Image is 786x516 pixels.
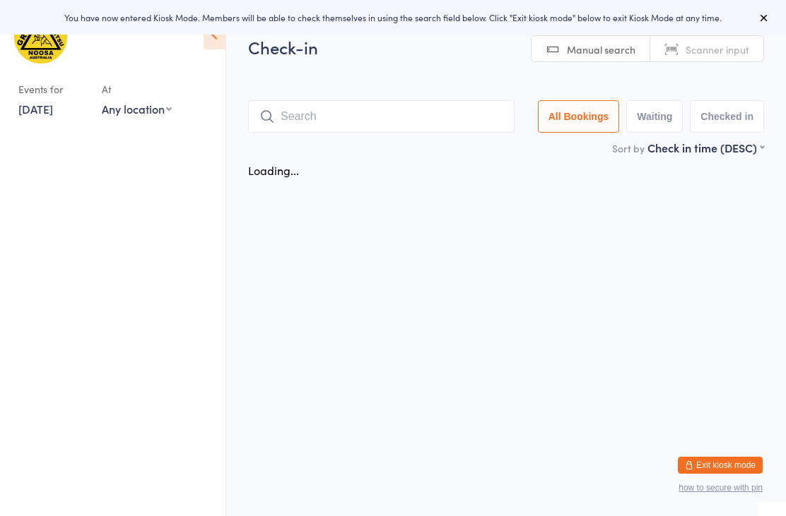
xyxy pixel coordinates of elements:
[23,11,763,23] div: You have now entered Kiosk Mode. Members will be able to check themselves in using the search fie...
[538,100,620,133] button: All Bookings
[612,141,645,155] label: Sort by
[690,100,764,133] button: Checked in
[678,457,763,474] button: Exit kiosk mode
[14,11,67,64] img: Gracie Humaita Noosa
[647,140,764,155] div: Check in time (DESC)
[248,35,764,59] h2: Check-in
[18,101,53,116] a: [DATE]
[679,483,763,493] button: how to secure with pin
[248,162,299,178] div: Loading...
[626,100,683,133] button: Waiting
[102,78,172,101] div: At
[102,101,172,116] div: Any location
[18,78,88,101] div: Events for
[567,42,635,56] span: Manual search
[686,42,749,56] span: Scanner input
[248,100,515,133] input: Search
